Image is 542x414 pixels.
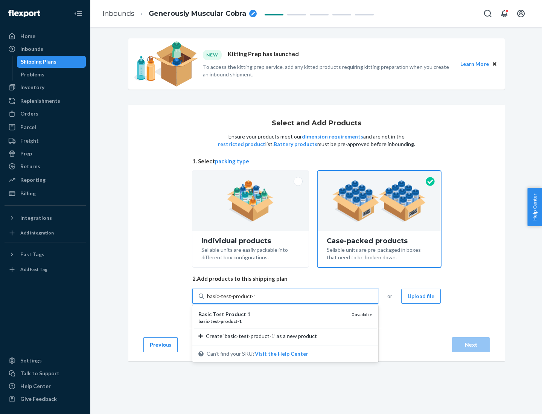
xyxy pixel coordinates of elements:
[5,380,86,392] a: Help Center
[5,227,86,239] a: Add Integration
[71,6,86,21] button: Close Navigation
[5,367,86,379] a: Talk to Support
[210,318,219,324] em: test
[20,32,35,40] div: Home
[5,160,86,172] a: Returns
[401,289,441,304] button: Upload file
[20,370,59,377] div: Talk to Support
[20,150,32,157] div: Prep
[5,148,86,160] a: Prep
[460,60,489,68] button: Learn More
[17,56,86,68] a: Shipping Plans
[102,9,134,18] a: Inbounds
[5,393,86,405] button: Give Feedback
[327,237,432,245] div: Case-packed products
[20,137,39,145] div: Freight
[5,263,86,275] a: Add Fast Tag
[207,292,255,300] input: Basic Test Product 1basic-test-product-10 availableCreate ‘basic-test-product-1’ as a new product...
[20,84,44,91] div: Inventory
[17,68,86,81] a: Problems
[213,311,224,317] em: Test
[458,341,483,349] div: Next
[201,245,300,261] div: Sellable units are easily packable into different box configurations.
[5,81,86,93] a: Inventory
[20,357,42,364] div: Settings
[5,174,86,186] a: Reporting
[8,10,40,17] img: Flexport logo
[20,382,51,390] div: Help Center
[302,133,363,140] button: dimension requirements
[5,355,86,367] a: Settings
[20,266,47,272] div: Add Fast Tag
[352,312,372,317] span: 0 available
[203,63,454,78] p: To access the kitting prep service, add any kitted products requiring kitting preparation when yo...
[527,188,542,226] button: Help Center
[207,350,308,358] span: Can't find your SKU?
[20,97,60,105] div: Replenishments
[247,311,250,317] em: 1
[5,108,86,120] a: Orders
[20,123,36,131] div: Parcel
[192,157,441,165] span: 1. Select
[21,71,44,78] div: Problems
[215,157,249,165] button: packing type
[20,45,43,53] div: Inbounds
[20,190,36,197] div: Billing
[5,121,86,133] a: Parcel
[227,180,274,222] img: individual-pack.facf35554cb0f1810c75b2bd6df2d64e.png
[5,187,86,199] a: Billing
[5,135,86,147] a: Freight
[21,58,56,65] div: Shipping Plans
[5,95,86,107] a: Replenishments
[20,395,57,403] div: Give Feedback
[387,292,392,300] span: or
[5,30,86,42] a: Home
[228,50,299,60] p: Kitting Prep has launched
[20,230,54,236] div: Add Integration
[96,3,263,25] ol: breadcrumbs
[490,60,499,68] button: Close
[192,275,441,283] span: 2. Add products to this shipping plan
[255,350,308,358] button: Basic Test Product 1basic-test-product-10 availableCreate ‘basic-test-product-1’ as a new product...
[480,6,495,21] button: Open Search Box
[203,50,222,60] div: NEW
[452,337,490,352] button: Next
[20,251,44,258] div: Fast Tags
[20,214,52,222] div: Integrations
[5,212,86,224] button: Integrations
[225,311,246,317] em: Product
[20,163,40,170] div: Returns
[513,6,528,21] button: Open account menu
[198,318,209,324] em: basic
[497,6,512,21] button: Open notifications
[5,248,86,260] button: Fast Tags
[327,245,432,261] div: Sellable units are pre-packaged in boxes that need to be broken down.
[149,9,246,19] span: Generously Muscular Cobra
[198,318,346,324] div: - - -
[198,311,212,317] em: Basic
[332,180,426,222] img: case-pack.59cecea509d18c883b923b81aeac6d0b.png
[221,318,238,324] em: product
[5,43,86,55] a: Inbounds
[143,337,178,352] button: Previous
[218,140,265,148] button: restricted product
[20,110,38,117] div: Orders
[274,140,317,148] button: Battery products
[201,237,300,245] div: Individual products
[20,176,46,184] div: Reporting
[272,120,361,127] h1: Select and Add Products
[239,318,242,324] em: 1
[206,332,317,340] span: Create ‘basic-test-product-1’ as a new product
[217,133,416,148] p: Ensure your products meet our and are not in the list. must be pre-approved before inbounding.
